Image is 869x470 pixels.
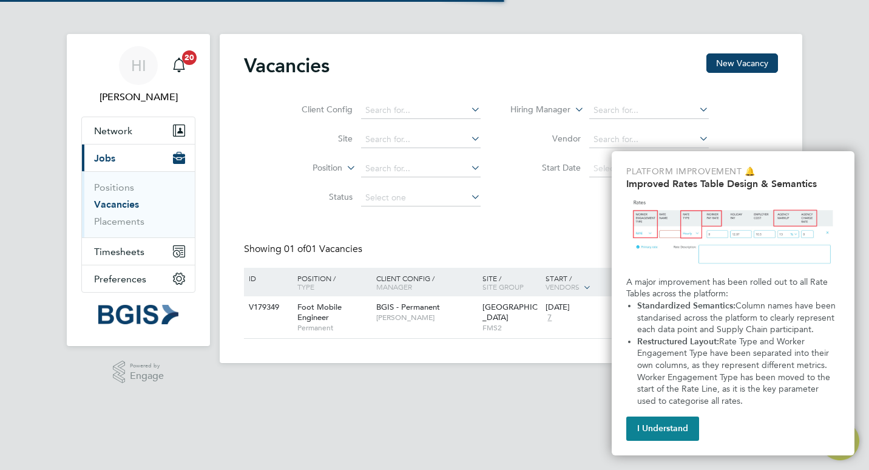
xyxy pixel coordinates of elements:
[482,282,524,291] span: Site Group
[361,160,481,177] input: Search for...
[283,104,353,115] label: Client Config
[376,282,412,291] span: Manager
[246,268,288,288] div: ID
[94,246,144,257] span: Timesheets
[288,268,373,297] div: Position /
[482,323,540,333] span: FMS2
[511,162,581,173] label: Start Date
[511,133,581,144] label: Vendor
[244,243,365,256] div: Showing
[361,189,481,206] input: Select one
[361,131,481,148] input: Search for...
[284,243,362,255] span: 01 Vacancies
[94,152,115,164] span: Jobs
[130,371,164,381] span: Engage
[626,417,699,441] button: I Understand
[67,34,210,346] nav: Main navigation
[637,301,735,311] strong: Standardized Semantics:
[376,313,476,322] span: [PERSON_NAME]
[81,46,195,104] a: Go to account details
[543,268,627,298] div: Start /
[546,313,553,323] span: 7
[94,199,139,210] a: Vacancies
[612,151,854,455] div: Improved Rate Table Semantics
[246,296,288,319] div: V179349
[131,58,146,73] span: HI
[501,104,570,116] label: Hiring Manager
[589,131,709,148] input: Search for...
[482,302,538,322] span: [GEOGRAPHIC_DATA]
[546,302,624,313] div: [DATE]
[182,50,197,65] span: 20
[283,191,353,202] label: Status
[706,53,778,73] button: New Vacancy
[637,301,838,335] span: Column names have been standarised across the platform to clearly represent each data point and S...
[373,268,479,297] div: Client Config /
[593,163,637,174] span: Select date
[272,162,342,174] label: Position
[94,273,146,285] span: Preferences
[479,268,543,297] div: Site /
[283,133,353,144] label: Site
[284,243,306,255] span: 01 of
[589,102,709,119] input: Search for...
[626,276,840,300] p: A major improvement has been rolled out to all Rate Tables across the platform:
[94,125,132,137] span: Network
[81,90,195,104] span: Hamza Idris
[637,336,719,347] strong: Restructured Layout:
[297,323,370,333] span: Permanent
[546,282,580,291] span: Vendors
[94,216,144,227] a: Placements
[361,102,481,119] input: Search for...
[626,194,840,271] img: Updated Rates Table Design & Semantics
[98,305,178,324] img: bgis-logo-retina.png
[626,166,840,178] p: Platform Improvement 🔔
[626,178,840,189] h2: Improved Rates Table Design & Semantics
[637,336,833,406] span: Rate Type and Worker Engagement Type have been separated into their own columns, as they represen...
[244,53,330,78] h2: Vacancies
[130,361,164,371] span: Powered by
[376,302,440,312] span: BGIS - Permanent
[94,182,134,193] a: Positions
[297,302,342,322] span: Foot Mobile Engineer
[81,305,195,324] a: Go to home page
[297,282,314,291] span: Type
